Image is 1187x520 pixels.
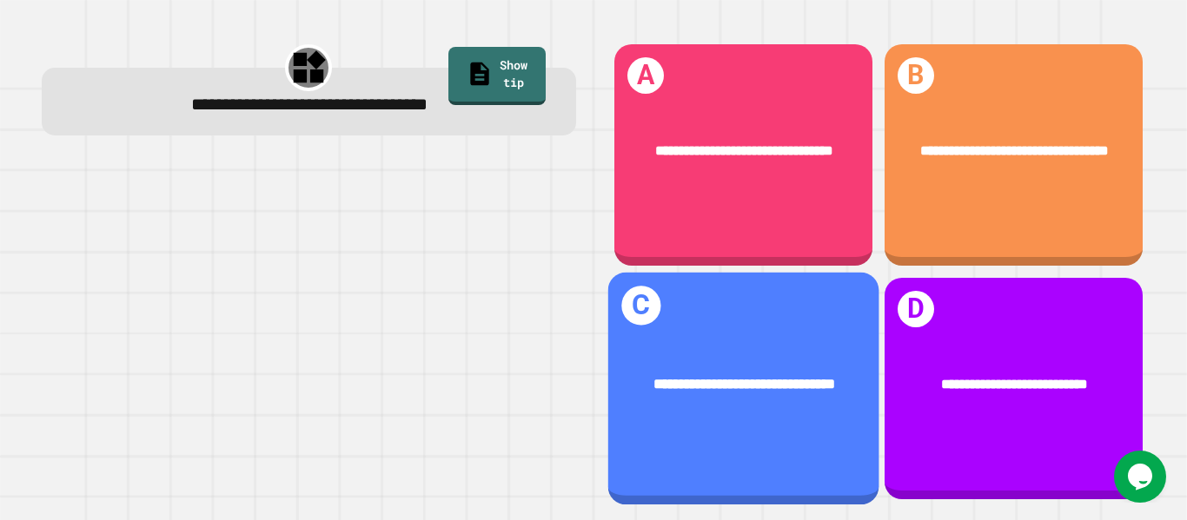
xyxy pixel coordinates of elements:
[1114,451,1170,503] iframe: chat widget
[627,57,665,95] h1: A
[448,47,546,105] a: Show tip
[898,57,935,95] h1: B
[621,286,660,325] h1: C
[898,291,935,328] h1: D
